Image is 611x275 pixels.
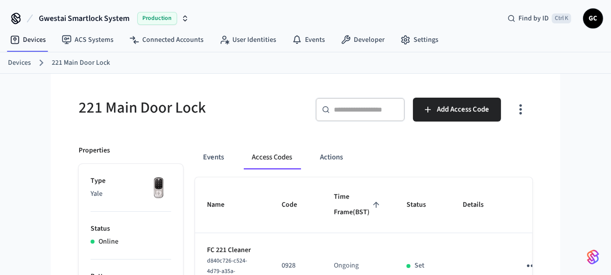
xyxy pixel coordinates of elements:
[583,8,603,28] button: GC
[552,13,571,23] span: Ctrl K
[284,31,333,49] a: Events
[500,9,579,27] div: Find by IDCtrl K
[393,31,446,49] a: Settings
[137,12,177,25] span: Production
[463,197,497,213] span: Details
[52,58,110,68] a: 221 Main Door Lock
[518,13,549,23] span: Find by ID
[333,31,393,49] a: Developer
[99,237,118,247] p: Online
[91,189,171,199] p: Yale
[121,31,211,49] a: Connected Accounts
[207,245,258,256] p: FC 221 Cleaner
[414,261,424,271] p: Set
[334,189,383,221] span: Time Frame(BST)
[211,31,284,49] a: User Identities
[91,176,171,186] p: Type
[282,261,310,271] p: 0928
[312,145,351,169] button: Actions
[8,58,31,68] a: Devices
[437,103,489,116] span: Add Access Code
[413,98,501,122] button: Add Access Code
[587,249,599,265] img: SeamLogoGradient.69752ec5.svg
[39,12,129,24] span: Gwestai Smartlock System
[282,197,310,213] span: Code
[79,145,110,156] p: Properties
[207,197,237,213] span: Name
[54,31,121,49] a: ACS Systems
[2,31,54,49] a: Devices
[91,224,171,234] p: Status
[195,145,532,169] div: ant example
[407,197,439,213] span: Status
[195,145,232,169] button: Events
[146,176,171,201] img: Yale Assure Touchscreen Wifi Smart Lock, Satin Nickel, Front
[244,145,300,169] button: Access Codes
[79,98,300,118] h5: 221 Main Door Lock
[584,9,602,27] span: GC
